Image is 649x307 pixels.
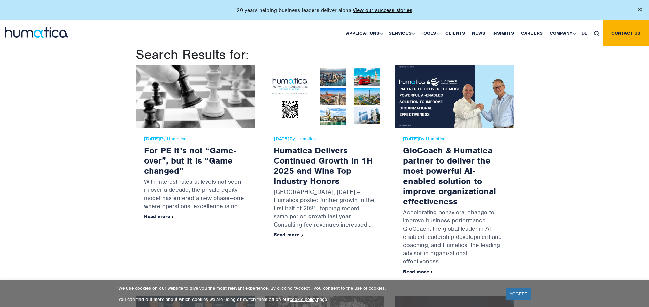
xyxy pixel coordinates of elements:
a: Read more [274,232,303,238]
img: arrowicon [431,271,433,274]
a: Careers [517,20,546,46]
a: Applications [343,20,385,46]
img: Humatica Delivers Continued Growth in 1H 2025 and Wins Top Industry Honors [265,65,384,128]
a: For PE it’s not “Game-over”, but it is “Game changed” [144,145,236,176]
p: [GEOGRAPHIC_DATA], [DATE] – Humatica posted further growth in the first half of 2025, topping rec... [274,186,376,232]
a: Contact us [603,20,649,46]
a: News [468,20,489,46]
img: arrowicon [301,234,303,237]
a: Humatica Delivers Continued Growth in 1H 2025 and Wins Top Industry Honors [274,145,373,186]
a: DE [578,20,591,46]
img: search_icon [594,31,599,36]
a: Read more [403,268,433,275]
p: With interest rates at levels not seen in over a decade, the private equity model has entered a n... [144,176,246,214]
a: Services [385,20,417,46]
a: Tools [417,20,442,46]
strong: [DATE] [144,136,160,142]
a: cookie policy [290,296,317,302]
span: By Humatica [144,136,246,142]
a: Company [546,20,578,46]
span: By Humatica [274,136,376,142]
p: 20 years helping business leaders deliver alpha. [237,7,412,14]
img: For PE it’s not “Game-over”, but it is “Game changed” [136,65,255,128]
a: ACCEPT [506,288,531,300]
strong: [DATE] [274,136,290,142]
a: Insights [489,20,517,46]
span: DE [582,30,587,36]
p: Accelerating behavioral change to improve business performance GloCoach, the global leader in AI-... [403,206,505,269]
img: arrowicon [172,215,174,218]
p: You can find out more about which cookies we are using or switch them off on our page. [118,296,497,302]
a: Clients [442,20,468,46]
strong: [DATE] [403,136,419,142]
p: We use cookies on our website to give you the most relevant experience. By clicking “Accept”, you... [118,285,497,291]
h1: Search Results for: [136,46,514,63]
img: logo [5,27,68,38]
span: By Humatica [403,136,505,142]
a: Read more [144,213,174,219]
a: GloCoach & Humatica partner to deliver the most powerful AI-enabled solution to improve organizat... [403,145,496,207]
img: GloCoach & Humatica partner to deliver the most powerful AI-enabled solution to improve organizat... [395,65,514,128]
a: View our success stories [353,7,412,14]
